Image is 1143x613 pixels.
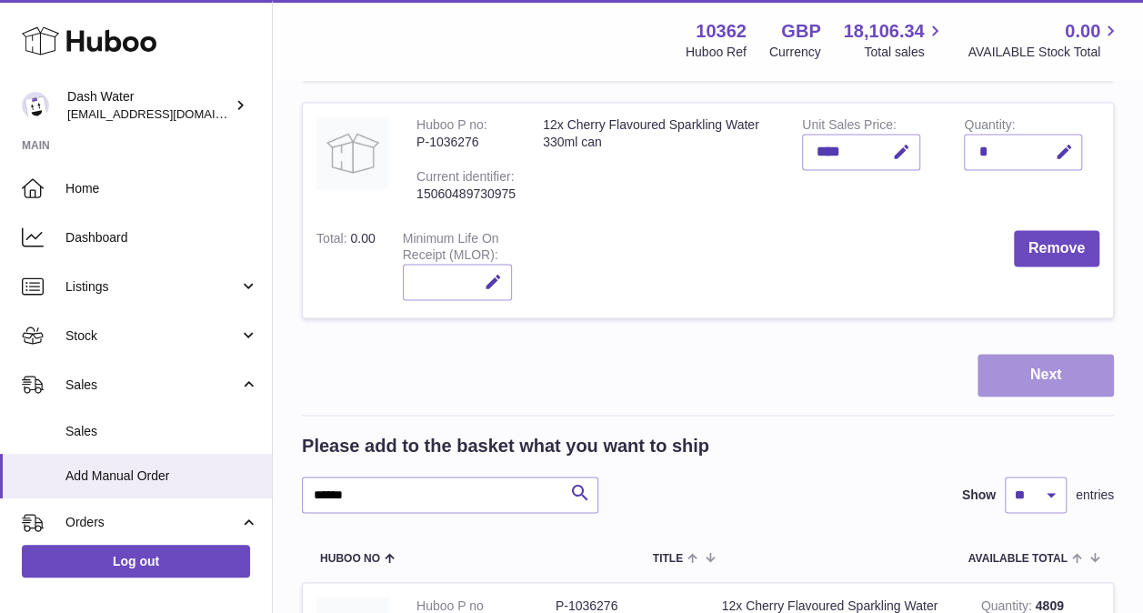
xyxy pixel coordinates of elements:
[403,231,499,267] label: Minimum Life On Receipt (MLOR)
[350,231,375,246] span: 0.00
[653,552,683,564] span: Title
[320,552,380,564] span: Huboo no
[65,327,239,345] span: Stock
[22,545,250,578] a: Log out
[696,19,747,44] strong: 10362
[316,116,389,189] img: 12x Cherry Flavoured Sparkling Water 330ml can
[769,44,821,61] div: Currency
[529,103,788,216] td: 12x Cherry Flavoured Sparkling Water 330ml can
[864,44,945,61] span: Total sales
[802,117,896,136] label: Unit Sales Price
[22,92,49,119] img: bea@dash-water.com
[316,231,350,250] label: Total
[65,423,258,440] span: Sales
[65,377,239,394] span: Sales
[843,19,945,61] a: 18,106.34 Total sales
[686,44,747,61] div: Huboo Ref
[962,487,996,504] label: Show
[67,88,231,123] div: Dash Water
[968,19,1121,61] a: 0.00 AVAILABLE Stock Total
[65,180,258,197] span: Home
[65,514,239,531] span: Orders
[781,19,820,44] strong: GBP
[65,229,258,246] span: Dashboard
[65,278,239,296] span: Listings
[843,19,924,44] span: 18,106.34
[964,117,1015,136] label: Quantity
[968,552,1068,564] span: AVAILABLE Total
[968,44,1121,61] span: AVAILABLE Stock Total
[67,106,267,121] span: [EMAIL_ADDRESS][DOMAIN_NAME]
[416,134,516,151] div: P-1036276
[1014,230,1099,267] button: Remove
[416,117,487,136] div: Huboo P no
[416,186,516,203] div: 15060489730975
[65,467,258,485] span: Add Manual Order
[1065,19,1100,44] span: 0.00
[302,434,709,458] h2: Please add to the basket what you want to ship
[978,354,1114,397] button: Next
[416,169,514,188] div: Current identifier
[1076,487,1114,504] span: entries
